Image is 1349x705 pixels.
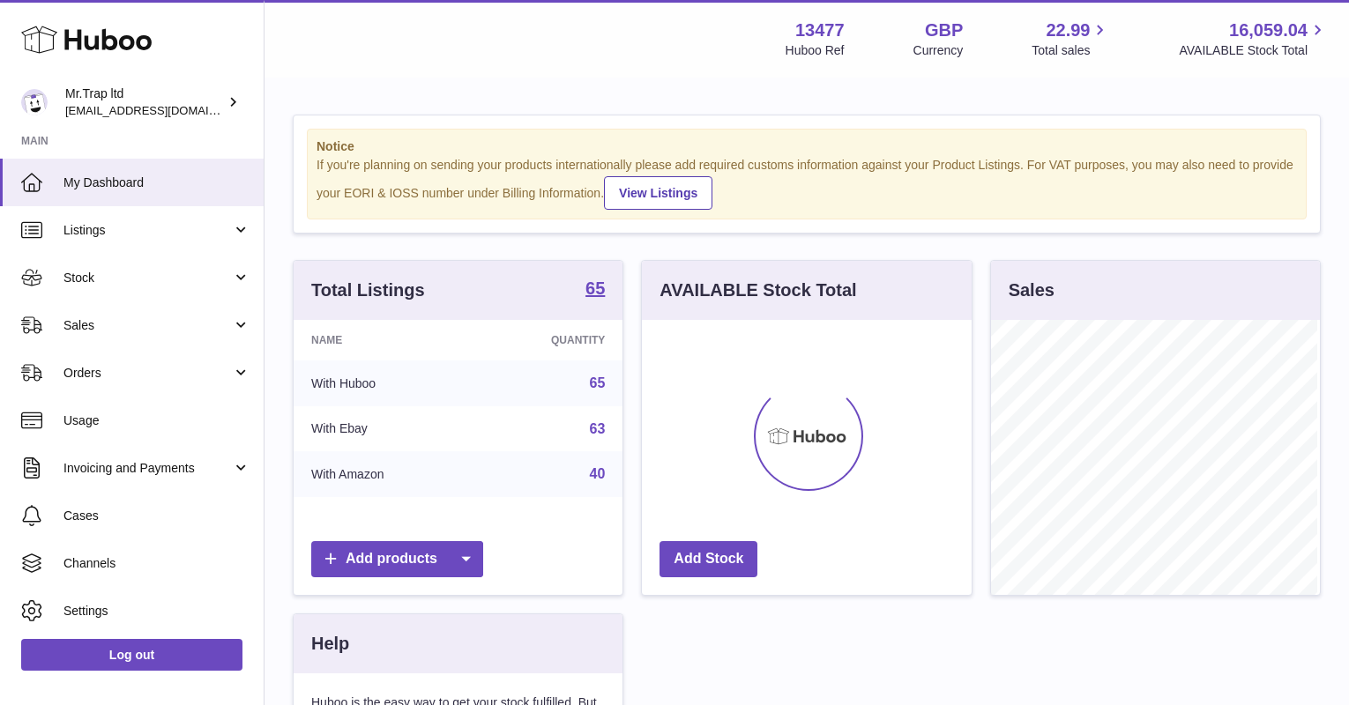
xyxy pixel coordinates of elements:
span: 22.99 [1046,19,1090,42]
a: 65 [590,375,606,390]
div: If you're planning on sending your products internationally please add required customs informati... [317,157,1297,210]
td: With Amazon [294,451,473,497]
span: Sales [63,317,232,334]
span: Channels [63,555,250,572]
th: Quantity [473,320,622,360]
span: Total sales [1032,42,1110,59]
th: Name [294,320,473,360]
span: Usage [63,412,250,429]
span: Invoicing and Payments [63,460,232,477]
strong: 65 [585,279,605,297]
span: [EMAIL_ADDRESS][DOMAIN_NAME] [65,103,259,117]
div: Huboo Ref [786,42,845,59]
strong: 13477 [795,19,845,42]
img: office@grabacz.eu [21,89,48,115]
a: Log out [21,639,242,671]
span: Settings [63,603,250,620]
span: Orders [63,365,232,382]
a: 63 [590,421,606,436]
td: With Ebay [294,406,473,452]
a: 22.99 Total sales [1032,19,1110,59]
strong: GBP [925,19,963,42]
a: View Listings [604,176,712,210]
span: 16,059.04 [1229,19,1308,42]
span: AVAILABLE Stock Total [1179,42,1328,59]
a: 16,059.04 AVAILABLE Stock Total [1179,19,1328,59]
span: Cases [63,508,250,524]
h3: Total Listings [311,278,425,302]
div: Mr.Trap ltd [65,85,224,119]
a: 65 [585,279,605,301]
div: Currency [913,42,964,59]
a: Add products [311,541,483,577]
span: Listings [63,222,232,239]
h3: Help [311,632,349,656]
span: Stock [63,270,232,286]
span: My Dashboard [63,174,250,191]
td: With Huboo [294,360,473,406]
h3: Sales [1009,278,1055,302]
h3: AVAILABLE Stock Total [660,278,856,302]
a: Add Stock [660,541,757,577]
a: 40 [590,466,606,481]
strong: Notice [317,138,1297,155]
